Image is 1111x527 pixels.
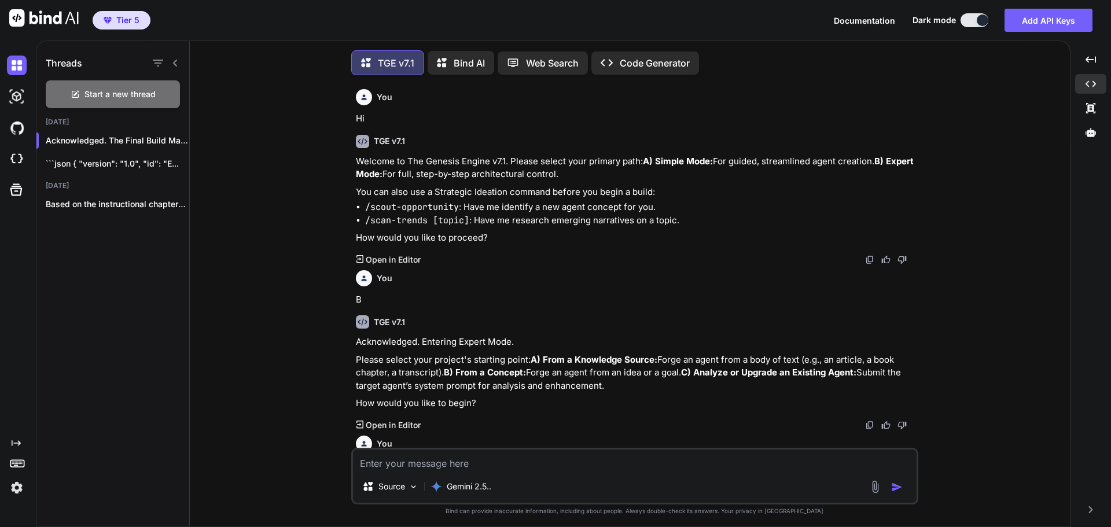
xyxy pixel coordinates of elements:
li: : Have me identify a new agent concept for you. [365,201,916,214]
h1: Threads [46,56,82,70]
p: B [356,293,916,307]
h6: TGE v7.1 [374,316,405,328]
p: Based on the instructional chapters you have... [46,198,189,210]
h2: [DATE] [36,117,189,127]
p: Acknowledged. Entering Expert Mode. [356,336,916,349]
img: like [881,255,891,264]
img: dislike [897,421,907,430]
p: Bind AI [454,56,485,70]
li: : Have me research emerging narratives on a topic. [365,214,916,227]
p: Welcome to The Genesis Engine v7.1. Please select your primary path: For guided, streamlined agen... [356,155,916,181]
img: githubDark [7,118,27,138]
h2: [DATE] [36,181,189,190]
p: Code Generator [620,56,690,70]
img: premium [104,17,112,24]
p: How would you like to proceed? [356,231,916,245]
img: settings [7,478,27,497]
p: Open in Editor [366,254,421,266]
strong: B) From a Concept: [444,367,526,378]
img: like [881,421,891,430]
span: Dark mode [913,14,956,26]
span: Tier 5 [116,14,139,26]
p: How would you like to begin? [356,397,916,410]
p: Hi [356,112,916,126]
p: You can also use a Strategic Ideation command before you begin a build: [356,186,916,199]
button: Add API Keys [1005,9,1092,32]
p: Acknowledged. The Final Build Manifest i... [46,135,189,146]
strong: A) From a Knowledge Source: [531,354,657,365]
p: Source [378,481,405,492]
h6: You [377,272,392,284]
p: Web Search [526,56,579,70]
img: dislike [897,255,907,264]
p: Gemini 2.5.. [447,481,491,492]
code: /scan-trends [topic] [365,215,469,226]
button: premiumTier 5 [93,11,150,30]
img: Gemini 2.5 Pro [431,481,442,492]
img: Bind AI [9,9,79,27]
img: Pick Models [409,482,418,492]
img: cloudideIcon [7,149,27,169]
p: Please select your project's starting point: Forge an agent from a body of text (e.g., an article... [356,353,916,393]
strong: C) Analyze or Upgrade an Existing Agent: [681,367,856,378]
p: ```json { "version": "1.0", "id": "E... [46,158,189,169]
span: Documentation [834,16,895,25]
strong: A) Simple Mode: [643,156,713,167]
img: attachment [869,480,882,493]
p: Bind can provide inaccurate information, including about people. Always double-check its answers.... [351,507,918,515]
img: copy [865,421,874,430]
img: darkAi-studio [7,87,27,106]
button: Documentation [834,14,895,27]
h6: You [377,91,392,103]
p: TGE v7.1 [378,56,414,70]
p: Open in Editor [366,419,421,431]
img: icon [891,481,903,493]
code: /scout-opportunity [365,201,459,213]
span: Start a new thread [84,89,156,100]
img: copy [865,255,874,264]
h6: TGE v7.1 [374,135,405,147]
h6: You [377,438,392,449]
img: darkChat [7,56,27,75]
